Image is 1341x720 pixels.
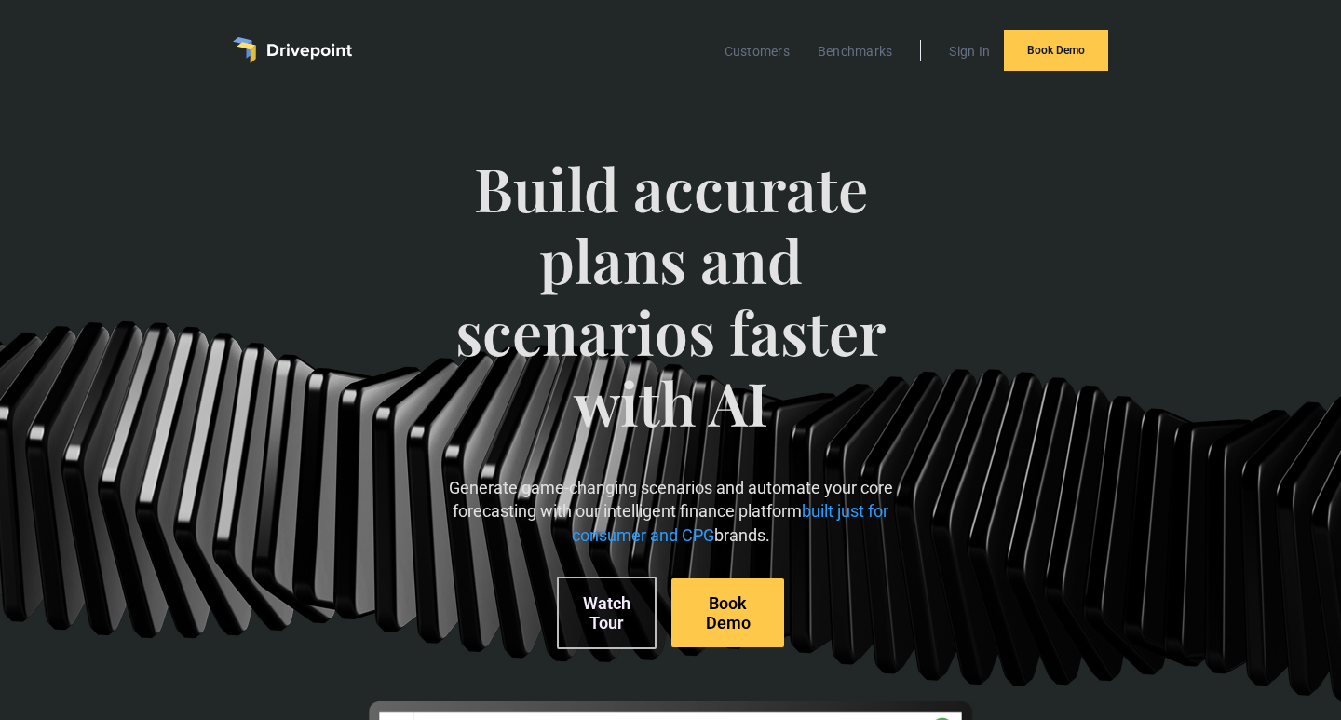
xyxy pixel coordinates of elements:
[940,39,999,63] a: Sign In
[557,577,657,649] a: Watch Tour
[1004,30,1108,71] a: Book Demo
[715,39,799,63] a: Customers
[442,476,899,547] p: Generate game-changing scenarios and automate your core forecasting with our intelligent finance ...
[442,153,899,476] span: Build accurate plans and scenarios faster with AI
[671,578,784,647] a: Book Demo
[233,37,352,63] a: home
[808,39,902,63] a: Benchmarks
